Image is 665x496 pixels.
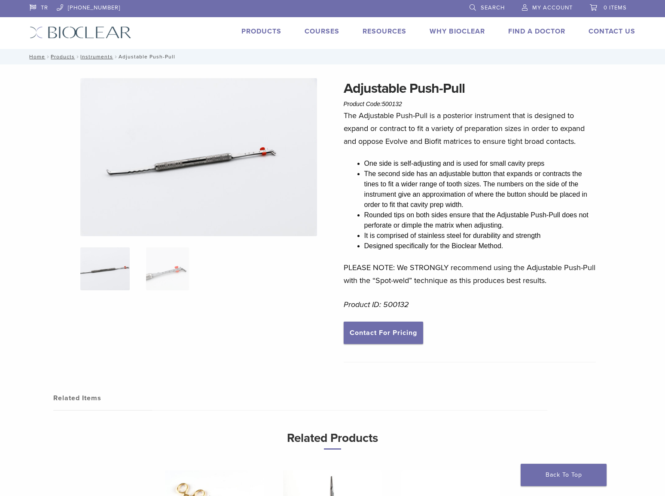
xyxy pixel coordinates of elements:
img: IMG_0024 [80,78,317,236]
a: Contact For Pricing [344,322,423,344]
nav: Adjustable Push-Pull [23,49,642,64]
a: Products [51,54,75,60]
span: / [113,55,119,59]
a: Related Items [53,386,152,410]
a: Instruments [80,54,113,60]
span: Search [481,4,505,11]
a: Home [27,54,45,60]
a: Contact Us [589,27,635,36]
em: Product ID: 500132 [344,300,409,309]
span: The Adjustable Push-Pull is a posterior instrument that is designed to expand or contract to fit ... [344,111,585,146]
a: Resources [363,27,406,36]
img: Adjustable Push-Pull - Image 2 [146,247,189,290]
span: One side is self-adjusting and is used for small cavity preps [364,160,545,167]
span: 500132 [382,100,402,107]
h1: Adjustable Push-Pull [344,78,596,99]
img: IMG_0024-324x324.jpg [80,247,130,290]
a: Find A Doctor [508,27,565,36]
a: Products [241,27,281,36]
a: Courses [305,27,339,36]
a: Why Bioclear [430,27,485,36]
span: / [75,55,80,59]
h3: Related Products [103,428,562,450]
img: Bioclear [30,26,131,39]
span: Designed specifically for the Bioclear Method. [364,242,503,250]
span: Rounded tips on both sides ensure that the Adjustable Push-Pull does not perforate or dimple the ... [364,211,589,229]
span: Product Code: [344,100,402,107]
a: Back To Top [521,464,607,486]
span: It is comprised of stainless steel for durability and strength [364,232,541,239]
span: The second side has an adjustable button that expands or contracts the tines to fit a wider range... [364,170,587,208]
span: / [45,55,51,59]
span: PLEASE NOTE: We STRONGLY recommend using the Adjustable Push-Pull with the “Spot-weld” technique ... [344,263,595,285]
span: 0 items [604,4,627,11]
span: My Account [532,4,573,11]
